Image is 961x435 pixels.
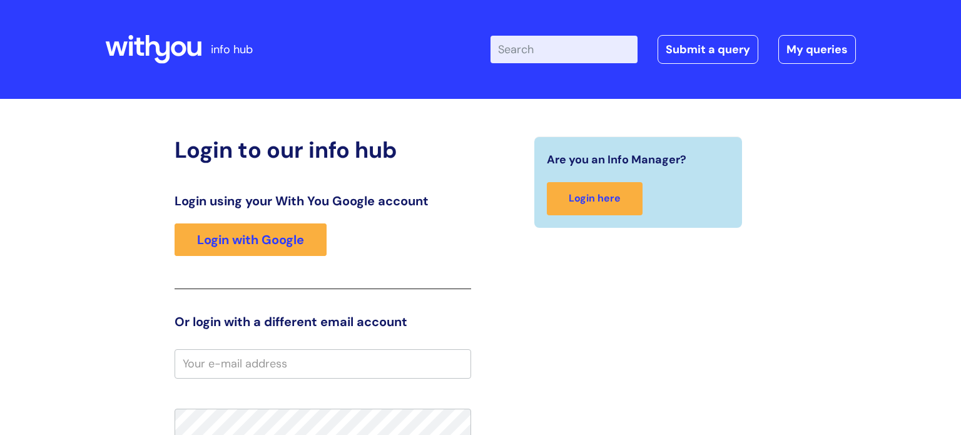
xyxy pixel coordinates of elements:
a: Login here [547,182,643,215]
h3: Login using your With You Google account [175,193,471,208]
h2: Login to our info hub [175,136,471,163]
a: Submit a query [658,35,758,64]
a: My queries [778,35,856,64]
input: Your e-mail address [175,349,471,378]
input: Search [491,36,638,63]
p: info hub [211,39,253,59]
a: Login with Google [175,223,327,256]
h3: Or login with a different email account [175,314,471,329]
span: Are you an Info Manager? [547,150,686,170]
